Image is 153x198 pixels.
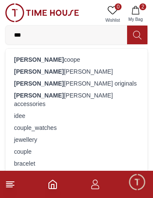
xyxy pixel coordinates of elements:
a: Home [48,179,58,189]
div: couple_watches [11,122,142,134]
strong: [PERSON_NAME] [14,56,64,63]
div: jewellery set [11,169,142,181]
div: coope [11,54,142,66]
span: Wishlist [102,17,123,23]
div: bracelet [11,158,142,169]
span: My Bag [125,16,146,23]
div: [PERSON_NAME] originals [11,77,142,89]
div: [PERSON_NAME] accessories [11,89,142,110]
div: jewellery [11,134,142,146]
span: 0 [115,3,122,10]
div: idee [11,110,142,122]
a: 0Wishlist [102,3,123,25]
img: ... [5,3,79,22]
span: 2 [139,3,146,10]
strong: [PERSON_NAME] [14,68,64,75]
div: Chat Widget [128,173,147,192]
button: 2My Bag [123,3,148,25]
strong: [PERSON_NAME] [14,80,64,87]
div: couple [11,146,142,158]
div: [PERSON_NAME] [11,66,142,77]
strong: [PERSON_NAME] [14,92,64,99]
